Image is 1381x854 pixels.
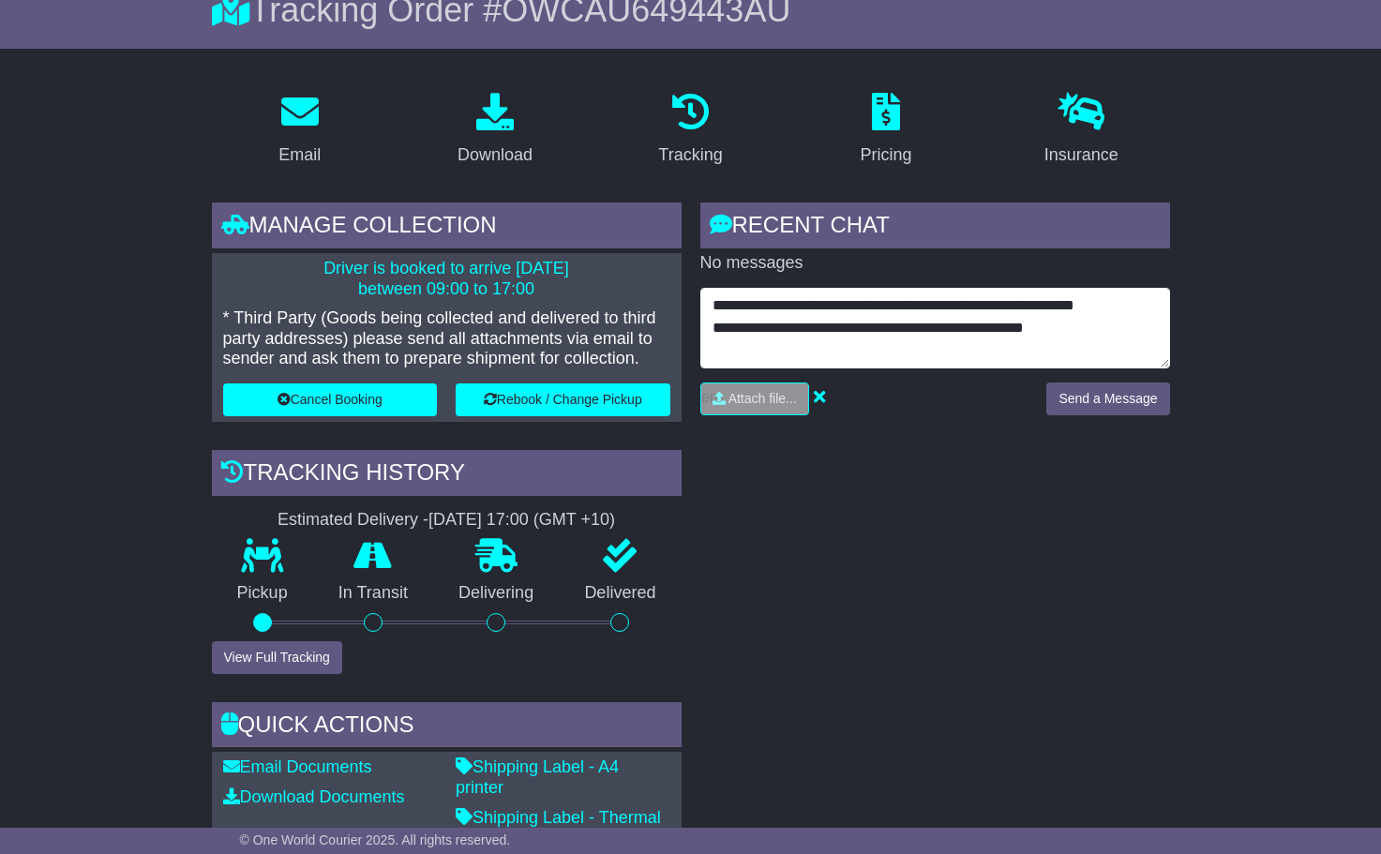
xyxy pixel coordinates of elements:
[223,308,670,369] p: * Third Party (Goods being collected and delivered to third party addresses) please send all atta...
[266,86,333,174] a: Email
[456,383,670,416] button: Rebook / Change Pickup
[433,583,559,604] p: Delivering
[428,510,615,531] div: [DATE] 17:00 (GMT +10)
[313,583,433,604] p: In Transit
[223,383,438,416] button: Cancel Booking
[212,641,342,674] button: View Full Tracking
[212,702,682,753] div: Quick Actions
[658,142,722,168] div: Tracking
[860,142,911,168] div: Pricing
[1044,142,1118,168] div: Insurance
[212,510,682,531] div: Estimated Delivery -
[456,757,619,797] a: Shipping Label - A4 printer
[700,202,1170,253] div: RECENT CHAT
[223,787,405,806] a: Download Documents
[646,86,734,174] a: Tracking
[212,202,682,253] div: Manage collection
[1046,382,1169,415] button: Send a Message
[700,253,1170,274] p: No messages
[223,757,372,776] a: Email Documents
[445,86,545,174] a: Download
[212,450,682,501] div: Tracking history
[223,259,670,299] p: Driver is booked to arrive [DATE] between 09:00 to 17:00
[458,142,533,168] div: Download
[212,583,313,604] p: Pickup
[456,808,661,847] a: Shipping Label - Thermal printer
[240,832,511,847] span: © One World Courier 2025. All rights reserved.
[559,583,681,604] p: Delivered
[278,142,321,168] div: Email
[1032,86,1131,174] a: Insurance
[848,86,923,174] a: Pricing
